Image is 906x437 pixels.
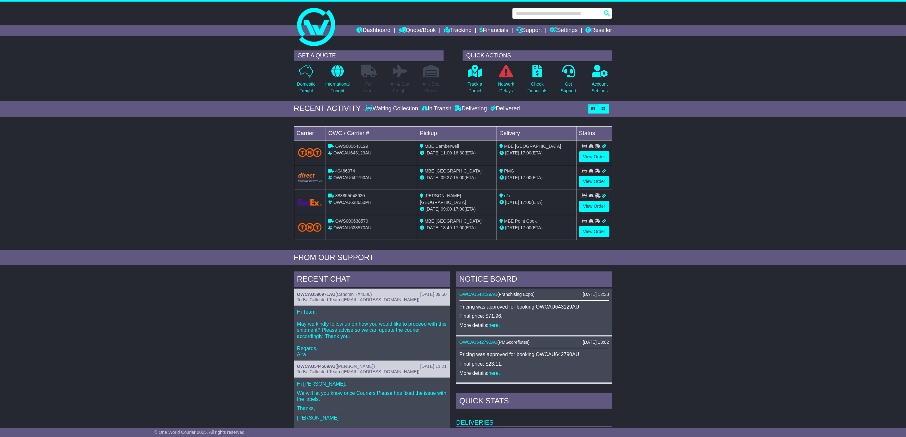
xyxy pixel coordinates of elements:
[520,200,531,205] span: 17:00
[498,81,514,94] p: Network Delays
[298,173,322,182] img: Direct.png
[460,292,609,297] div: ( )
[453,150,465,155] span: 16:30
[499,292,533,297] span: Franchising Expo
[453,105,489,112] div: Delivering
[365,105,420,112] div: Waiting Collection
[325,81,350,94] p: International Freight
[420,105,453,112] div: In Transit
[460,313,609,319] p: Final price: $71.96.
[337,364,374,369] span: [PERSON_NAME]
[423,81,440,94] p: Air / Sea Depot
[444,25,472,36] a: Tracking
[297,381,447,387] p: Hi [PERSON_NAME],
[583,340,609,345] div: [DATE] 13:02
[297,292,336,297] a: OWCAU596971AU
[297,405,447,411] p: Thanks,
[460,340,498,345] a: OWCAU642790AU
[488,323,499,328] a: here
[333,175,371,180] span: OWCAU642790AU
[441,225,452,230] span: 13:49
[294,126,326,140] td: Carrier
[297,364,447,369] div: ( )
[298,148,322,157] img: TNT_Domestic.png
[579,176,609,187] a: View Order
[579,151,609,162] a: View Order
[488,370,499,376] a: here
[441,150,452,155] span: 11:00
[333,225,371,230] span: OWCAU638570AU
[154,430,246,435] span: © One World Courier 2025. All rights reserved.
[297,390,447,402] p: We will let you know once Couriers Please has fixed the issue with the labels.
[504,168,514,173] span: PMG
[479,25,508,36] a: Financials
[294,104,366,113] div: RECENT ACTIVITY -
[391,81,409,94] p: Air & Sea Freight
[460,340,609,345] div: ( )
[504,144,561,149] span: MBE [GEOGRAPHIC_DATA]
[516,25,542,36] a: Support
[504,193,510,198] span: n/a
[425,168,482,173] span: MBE [GEOGRAPHIC_DATA]
[505,175,519,180] span: [DATE]
[591,64,608,98] a: AccountSettings
[453,225,465,230] span: 17:00
[497,126,576,140] td: Delivery
[298,223,322,232] img: TNT_Domestic.png
[426,206,440,212] span: [DATE]
[520,150,531,155] span: 17:00
[420,292,446,297] div: [DATE] 09:50
[576,126,612,140] td: Status
[335,218,368,224] span: OWS000638570
[294,50,444,61] div: GET A QUOTE
[335,144,368,149] span: OWS000643129
[456,410,612,427] td: Deliveries
[326,126,417,140] td: OWC / Carrier #
[298,199,322,206] img: GetCarrierServiceLogo
[441,206,452,212] span: 09:00
[333,150,371,155] span: OWCAU643129AU
[420,174,494,181] div: - (ETA)
[420,206,494,212] div: - (ETA)
[456,271,612,289] div: NOTICE BOARD
[335,168,355,173] span: 40466074
[560,64,577,98] a: GetSupport
[297,292,447,297] div: ( )
[361,81,377,94] p: Full Loads
[426,225,440,230] span: [DATE]
[333,200,371,205] span: OWCAU638650PH
[527,64,548,98] a: CheckFinancials
[335,193,365,198] span: 883855048630
[520,175,531,180] span: 17:00
[499,225,574,231] div: (ETA)
[426,150,440,155] span: [DATE]
[294,271,450,289] div: RECENT CHAT
[297,415,447,421] p: [PERSON_NAME]
[420,364,446,369] div: [DATE] 11:21
[425,218,482,224] span: MBE [GEOGRAPHIC_DATA]
[583,292,609,297] div: [DATE] 12:33
[398,25,436,36] a: Quote/Book
[420,193,466,205] span: [PERSON_NAME][GEOGRAPHIC_DATA]
[561,81,576,94] p: Get Support
[325,64,350,98] a: InternationalFreight
[357,25,391,36] a: Dashboard
[420,150,494,156] div: - (ETA)
[460,304,609,310] p: Pricing was approved for booking OWCAU643129AU.
[467,64,483,98] a: Track aParcel
[504,218,537,224] span: MBE Point Cook
[460,351,609,357] p: Pricing was approved for booking OWCAU642790AU.
[453,175,465,180] span: 15:00
[460,322,609,328] p: More details: .
[505,225,519,230] span: [DATE]
[592,81,608,94] p: Account Settings
[417,126,497,140] td: Pickup
[294,253,612,262] div: FROM OUR SUPPORT
[463,50,612,61] div: QUICK ACTIONS
[550,25,578,36] a: Settings
[579,226,609,237] a: View Order
[468,81,482,94] p: Track a Parcel
[489,105,520,112] div: Delivered
[420,225,494,231] div: - (ETA)
[527,81,547,94] p: Check Financials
